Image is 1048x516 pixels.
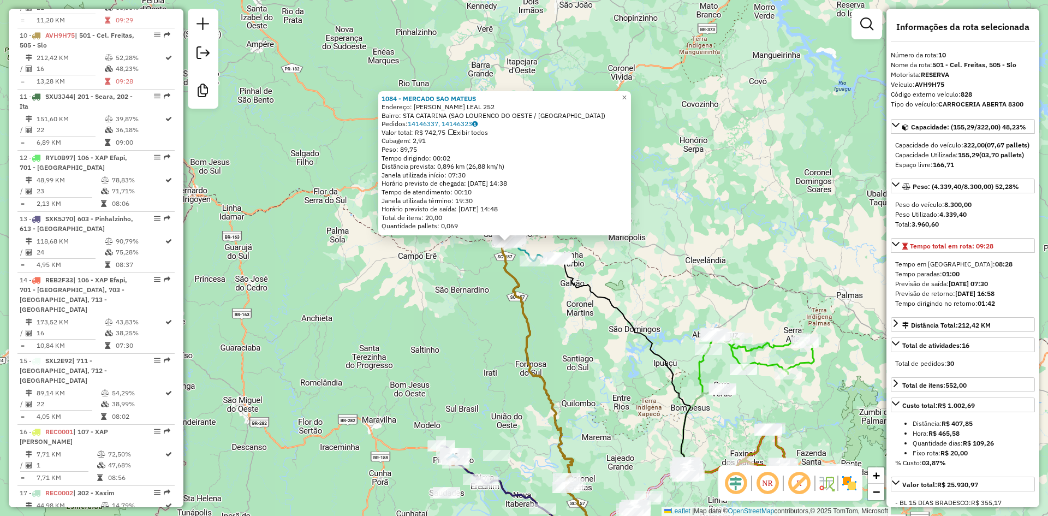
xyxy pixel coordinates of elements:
div: Distância prevista: 0,896 km (26,88 km/h) [382,162,628,171]
a: 1084 - MERCADO SAO MATEUS [382,94,476,103]
td: 24 [36,247,104,258]
em: Rota exportada [164,276,170,283]
div: Janela utilizada término: 19:30 [382,197,628,205]
span: 10 - [20,31,134,49]
strong: [DATE] 16:58 [955,289,995,298]
td: 4,95 KM [36,259,104,270]
td: 7,71 KM [36,472,97,483]
div: Cubagem: 2,91 [382,137,628,145]
span: Exibir todos [448,128,488,137]
span: | 501 - Cel. Freitas, 505 - Slo [20,31,134,49]
td: 47,68% [108,460,164,471]
td: = [20,472,25,483]
i: Distância Total [26,238,32,245]
div: Atividade não roteirizada - SUPERMERCADO JL LTDA [433,487,460,498]
div: Tipo do veículo: [891,99,1035,109]
div: Total de pedidos: [895,359,1031,369]
i: % de utilização do peso [101,390,109,396]
td: 09:28 [115,76,164,87]
i: % de utilização da cubagem [97,462,105,468]
td: 71,71% [111,186,164,197]
span: Total de atividades: [902,341,969,349]
i: Tempo total em rota [101,200,106,207]
td: 08:56 [108,472,164,483]
i: % de utilização do peso [105,116,113,122]
td: 44,98 KM [36,500,100,511]
strong: 03,87% [922,459,946,467]
div: Tempo em [GEOGRAPHIC_DATA]: [895,259,1031,269]
span: | 106 - XAP Efapi, 701 - [GEOGRAPHIC_DATA], 703 - [GEOGRAPHIC_DATA], 713 - [GEOGRAPHIC_DATA] [20,276,127,313]
span: × [622,93,627,102]
td: = [20,340,25,351]
div: Número da rota: [891,50,1035,60]
em: Opções [154,489,160,496]
em: Rota exportada [164,357,170,364]
em: Rota exportada [164,93,170,99]
a: Total de atividades:16 [891,337,1035,352]
a: 14146337, 14146323 [408,120,478,128]
i: % de utilização da cubagem [101,401,109,407]
i: Tempo total em rota [105,17,110,23]
div: Total de itens: 20,00 [382,213,628,222]
td: 08:06 [111,198,164,209]
i: Distância Total [26,177,32,183]
td: 11,20 KM [36,15,104,26]
div: Peso: (4.339,40/8.300,00) 52,28% [891,195,1035,234]
strong: 10 [938,51,946,59]
i: Total de Atividades [26,66,32,72]
em: Rota exportada [164,154,170,161]
li: Fixo rota: [913,448,1031,458]
strong: (07,67 pallets) [985,141,1029,149]
div: % Custo: [895,458,1031,468]
td: 22 [36,124,104,135]
img: PINHALZINHO [446,453,460,467]
div: Motorista: [891,70,1035,80]
div: Valor total: R$ 742,75 [382,128,628,137]
strong: 501 - Cel. Freitas, 505 - Slo [932,61,1016,69]
div: Capacidade: (155,29/322,00) 48,23% [891,136,1035,174]
a: Nova sessão e pesquisa [192,13,214,38]
span: Tempo total em rota: 09:28 [910,242,993,250]
i: Total de Atividades [26,127,32,133]
span: 11 - [20,92,133,110]
td: = [20,198,25,209]
i: Rota otimizada [165,390,172,396]
td: / [20,399,25,410]
i: Total de Atividades [26,401,32,407]
span: 17 - [20,489,115,497]
em: Opções [154,357,160,364]
span: AVH9H75 [45,31,75,39]
span: 13 - [20,215,133,233]
td: 118,68 KM [36,236,104,247]
a: Zoom out [868,484,884,500]
td: 16 [36,328,104,339]
div: Tempo total em rota: 09:28 [891,255,1035,313]
span: | 711 - [GEOGRAPHIC_DATA], 712 - [GEOGRAPHIC_DATA] [20,357,107,384]
a: OpenStreetMap [728,507,775,515]
i: Rota otimizada [165,55,172,61]
td: 13,28 KM [36,76,104,87]
td: 7,71 KM [36,449,97,460]
a: Leaflet [664,507,690,515]
td: / [20,460,25,471]
td: 52,28% [115,52,164,63]
div: Endereço: [PERSON_NAME] LEAL 252 [382,103,628,111]
td: 39,87% [115,114,164,124]
div: Capacidade Utilizada: [895,150,1031,160]
div: Tempo paradas: [895,269,1031,279]
i: Tempo total em rota [101,413,106,420]
i: Tempo total em rota [105,262,110,268]
a: Valor total:R$ 25.930,97 [891,477,1035,491]
div: Total: [895,220,1031,229]
i: Rota otimizada [165,451,172,458]
i: Rota otimizada [165,319,172,325]
td: / [20,247,25,258]
strong: R$ 407,85 [942,419,973,428]
strong: [DATE] 07:30 [949,280,988,288]
td: 4,05 KM [36,411,100,422]
td: 72,50% [108,449,164,460]
td: 36,18% [115,124,164,135]
i: Total de Atividades [26,249,32,256]
span: | [692,507,694,515]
